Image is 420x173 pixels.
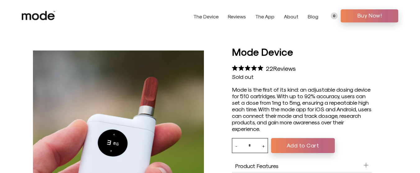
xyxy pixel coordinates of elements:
[232,62,296,73] div: 22Reviews
[284,13,298,19] a: About
[271,138,335,153] button: Add to Cart
[266,65,273,72] span: 22
[255,13,275,19] a: The App
[232,44,372,59] h1: Mode Device
[235,138,237,153] button: -
[235,162,279,169] span: Product Features
[262,138,265,153] button: +
[345,11,394,20] span: Buy Now!
[331,12,338,19] a: 0
[193,13,219,19] a: The Device
[228,13,246,19] a: Reviews
[232,86,372,132] div: Mode is the first of its kind: an adjustable dosing device for 510 cartridges. With up to 92% acc...
[232,73,254,80] span: Sold out
[308,13,318,19] a: Blog
[273,65,296,72] span: Reviews
[341,9,398,22] a: Buy Now!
